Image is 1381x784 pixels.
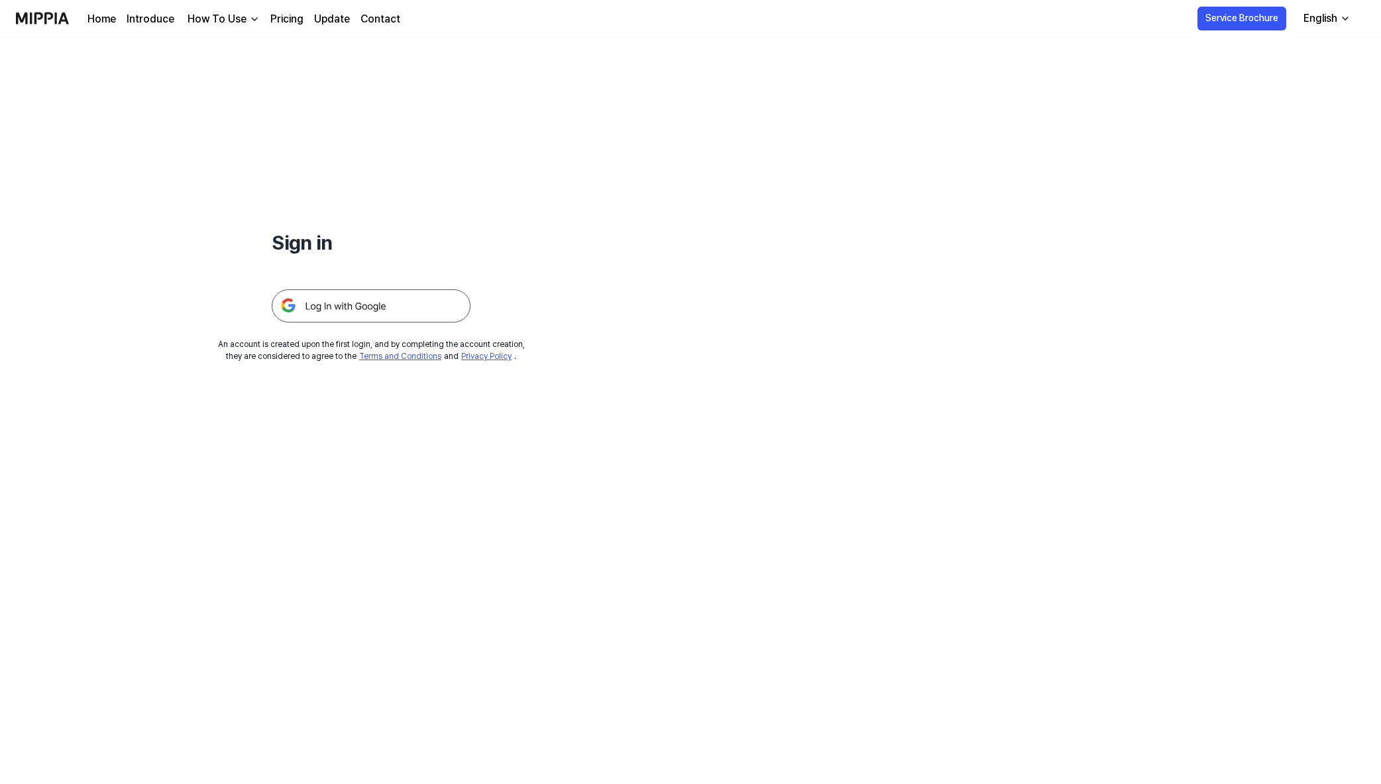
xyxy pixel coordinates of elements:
[461,352,512,361] a: Privacy Policy
[185,11,260,27] button: How To Use
[87,11,116,27] a: Home
[127,11,174,27] a: Introduce
[1293,5,1358,32] button: English
[1301,11,1340,26] div: English
[272,228,470,258] h1: Sign in
[270,11,304,27] a: Pricing
[314,11,350,27] a: Update
[360,11,400,27] a: Contact
[249,14,260,24] img: down
[272,289,470,322] img: 구글 로그인 버튼
[359,352,441,361] a: Terms and Conditions
[218,338,525,362] div: An account is created upon the first login, and by completing the account creation, they are cons...
[185,11,249,27] div: How To Use
[1197,7,1286,30] button: Service Brochure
